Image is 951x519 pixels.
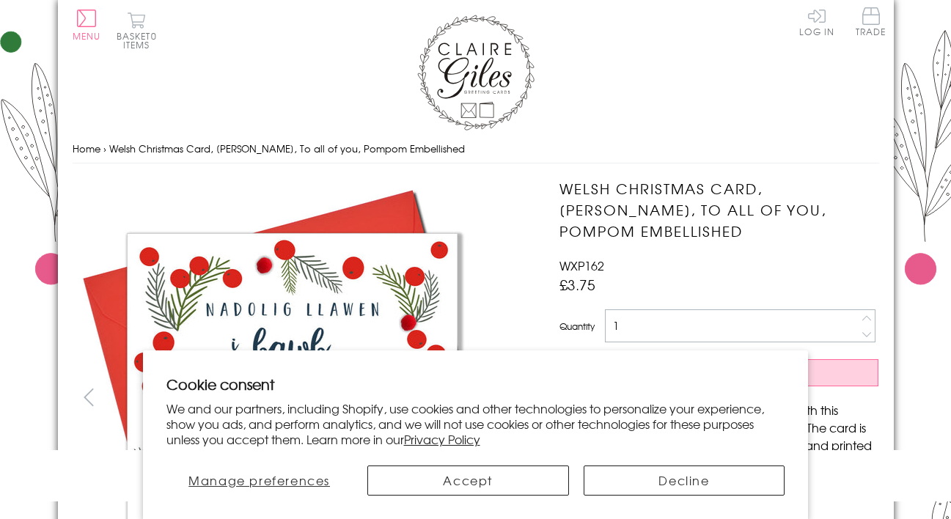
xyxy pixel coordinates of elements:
[73,134,879,164] nav: breadcrumbs
[123,29,157,51] span: 0 items
[103,141,106,155] span: ›
[117,12,157,49] button: Basket0 items
[404,430,480,448] a: Privacy Policy
[856,7,886,36] span: Trade
[584,465,785,496] button: Decline
[559,274,595,295] span: £3.75
[166,465,353,496] button: Manage preferences
[73,29,101,43] span: Menu
[166,401,785,446] p: We and our partners, including Shopify, use cookies and other technologies to personalize your ex...
[417,15,535,130] img: Claire Giles Greetings Cards
[799,7,834,36] a: Log In
[559,320,595,333] label: Quantity
[109,141,465,155] span: Welsh Christmas Card, [PERSON_NAME], To all of you, Pompom Embellished
[367,465,569,496] button: Accept
[73,10,101,40] button: Menu
[559,257,604,274] span: WXP162
[856,7,886,39] a: Trade
[73,141,100,155] a: Home
[166,374,785,394] h2: Cookie consent
[188,471,330,489] span: Manage preferences
[559,178,878,241] h1: Welsh Christmas Card, [PERSON_NAME], To all of you, Pompom Embellished
[73,380,106,413] button: prev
